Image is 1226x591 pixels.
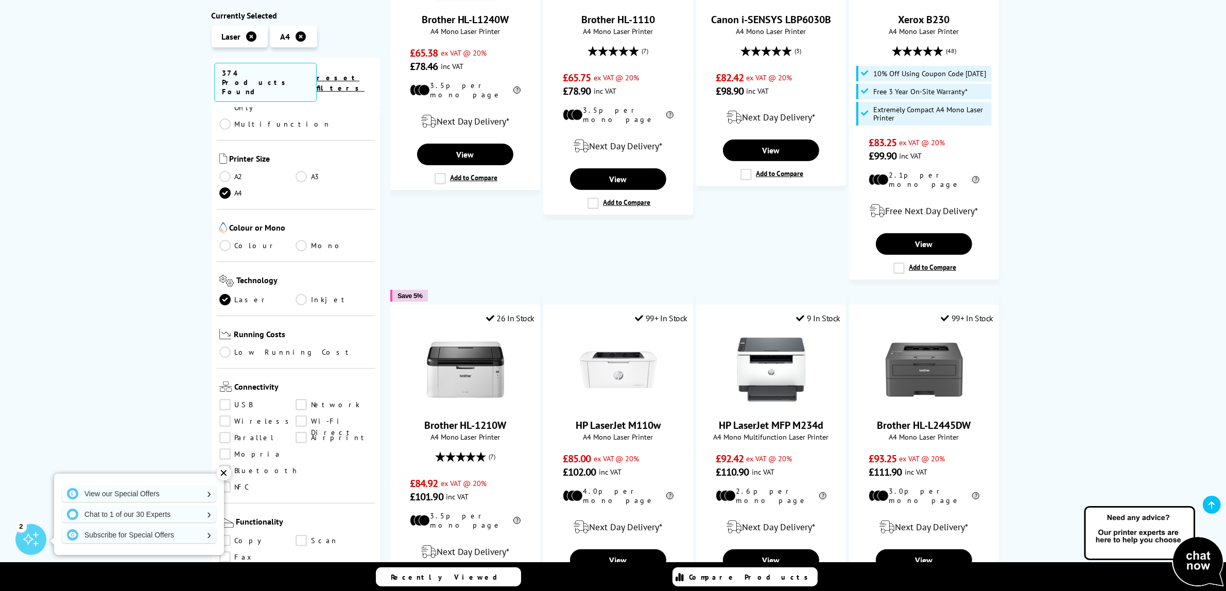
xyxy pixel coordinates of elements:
[893,263,956,274] label: Add to Compare
[876,549,972,571] a: View
[219,153,227,164] img: Printer Size
[873,106,990,122] span: Extremely Compact A4 Mono Laser Printer
[581,13,655,26] a: Brother HL-1110
[702,26,840,36] span: A4 Mono Laser Printer
[219,347,373,358] a: Low Running Cost
[15,520,27,532] div: 2
[563,71,591,84] span: £65.75
[899,13,950,26] a: Xerox B230
[410,477,438,490] span: £84.92
[441,61,463,71] span: inc VAT
[212,10,381,21] div: Currently Selected
[410,46,438,60] span: £65.38
[234,329,372,342] span: Running Costs
[396,432,534,442] span: A4 Mono Laser Printer
[427,400,504,410] a: Brother HL-1210W
[317,73,365,93] a: reset filters
[580,331,657,408] img: HP LaserJet M110w
[900,151,922,161] span: inc VAT
[869,136,897,149] span: £83.25
[427,331,504,408] img: Brother HL-1210W
[435,173,497,184] label: Add to Compare
[296,432,372,444] a: Airprint
[877,419,971,432] a: Brother HL-L2445DW
[219,240,296,251] a: Colour
[446,492,469,501] span: inc VAT
[396,107,534,136] div: modal_delivery
[222,31,241,42] span: Laser
[219,416,296,427] a: Wireless
[873,88,968,96] span: Free 3 Year On-Site Warranty*
[599,467,621,477] span: inc VAT
[716,452,744,465] span: £92.42
[716,84,744,98] span: £98.90
[716,486,826,505] li: 2.6p per mono page
[396,537,534,566] div: modal_delivery
[296,294,372,305] a: Inkjet
[711,13,831,26] a: Canon i-SENSYS LBP6030B
[410,511,521,530] li: 3.5p per mono page
[235,382,373,394] span: Connectivity
[486,313,534,323] div: 26 In Stock
[563,452,591,465] span: £85.00
[563,486,674,505] li: 4.0p per mono page
[869,149,897,163] span: £99.90
[594,86,616,96] span: inc VAT
[230,153,373,166] span: Printer Size
[296,240,372,251] a: Mono
[570,168,666,190] a: View
[946,41,956,61] span: (48)
[716,465,749,479] span: £110.90
[900,137,945,147] span: ex VAT @ 20%
[214,63,317,102] span: 374 Products Found
[390,290,427,302] button: Save 5%
[219,399,296,411] a: USB
[795,41,802,61] span: (3)
[747,86,769,96] span: inc VAT
[219,449,296,460] a: Mopria
[549,513,687,542] div: modal_delivery
[900,454,945,463] span: ex VAT @ 20%
[489,447,496,466] span: (7)
[876,233,972,255] a: View
[549,26,687,36] span: A4 Mono Laser Printer
[219,294,296,305] a: Laser
[219,171,296,182] a: A2
[376,567,521,586] a: Recently Viewed
[424,419,507,432] a: Brother HL-1210W
[296,416,372,427] a: Wi-Fi Direct
[219,329,232,340] img: Running Costs
[296,399,372,411] a: Network
[563,106,674,124] li: 3.5p per mono page
[296,535,372,547] a: Scan
[635,313,687,323] div: 99+ In Stock
[747,73,792,82] span: ex VAT @ 20%
[417,144,513,165] a: View
[549,132,687,161] div: modal_delivery
[594,454,640,463] span: ex VAT @ 20%
[719,419,823,432] a: HP LaserJet MFP M234d
[219,535,296,547] a: Copy
[219,482,296,493] a: NFC
[702,103,840,132] div: modal_delivery
[869,465,902,479] span: £111.90
[723,549,819,571] a: View
[391,572,508,582] span: Recently Viewed
[219,517,234,528] img: Functionality
[873,69,986,78] span: 10% Off Using Coupon Code [DATE]
[236,517,373,530] span: Functionality
[219,552,296,563] a: Fax
[576,419,661,432] a: HP LaserJet M110w
[886,400,963,410] a: Brother HL-L2445DW
[747,454,792,463] span: ex VAT @ 20%
[702,432,840,442] span: A4 Mono Multifunction Laser Printer
[410,60,438,73] span: £78.46
[281,31,290,42] span: A4
[62,485,216,502] a: View our Special Offers
[723,140,819,161] a: View
[869,486,979,505] li: 3.0p per mono page
[716,71,744,84] span: £82.42
[563,84,591,98] span: £78.90
[230,222,373,235] span: Colour or Mono
[855,432,993,442] span: A4 Mono Laser Printer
